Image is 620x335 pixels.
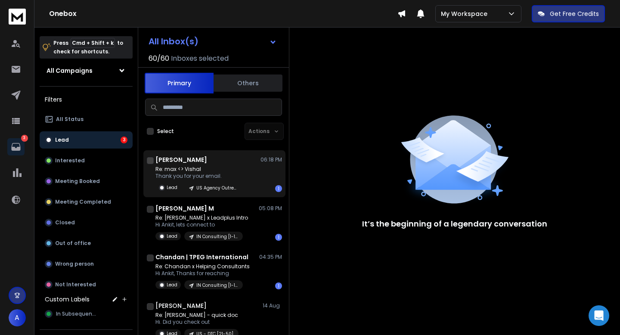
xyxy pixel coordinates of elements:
[40,131,133,149] button: Lead3
[259,205,282,212] p: 05:08 PM
[21,135,28,142] p: 3
[155,173,243,180] p: Thank you for your email.
[260,156,282,163] p: 06:18 PM
[40,152,133,169] button: Interested
[441,9,491,18] p: My Workspace
[155,155,207,164] h1: [PERSON_NAME]
[55,219,75,226] p: Closed
[155,263,250,270] p: Re: Chandan x Helping Consultants
[56,116,84,123] p: All Status
[149,37,198,46] h1: All Inbox(s)
[155,204,214,213] h1: [PERSON_NAME] M
[171,53,229,64] h3: Inboxes selected
[55,178,100,185] p: Meeting Booked
[40,193,133,211] button: Meeting Completed
[55,157,85,164] p: Interested
[40,276,133,293] button: Not Interested
[9,9,26,25] img: logo
[40,255,133,273] button: Wrong person
[155,312,239,319] p: Re: [PERSON_NAME] - quick doc
[71,38,115,48] span: Cmd + Shift + k
[157,128,174,135] label: Select
[550,9,599,18] p: Get Free Credits
[40,305,133,323] button: In Subsequence
[167,184,177,191] p: Lead
[275,185,282,192] div: 1
[40,93,133,105] h3: Filters
[214,74,282,93] button: Others
[275,234,282,241] div: 1
[155,214,248,221] p: Re: [PERSON_NAME] x Leadplus Intro
[45,295,90,304] h3: Custom Labels
[196,233,238,240] p: IN Consulting [1-1000] VP-Head
[196,282,238,288] p: IN Consulting [1-1000] VP-Head
[155,319,239,326] p: Hi. Did you check out
[55,136,69,143] p: Lead
[362,218,547,230] p: It’s the beginning of a legendary conversation
[53,39,123,56] p: Press to check for shortcuts.
[196,185,238,191] p: US Agency Outreach
[7,138,25,155] a: 3
[155,166,243,173] p: Re: max <> Vishal
[55,281,96,288] p: Not Interested
[40,235,133,252] button: Out of office
[167,233,177,239] p: Lead
[49,9,397,19] h1: Onebox
[275,282,282,289] div: 1
[40,214,133,231] button: Closed
[149,53,169,64] span: 60 / 60
[40,173,133,190] button: Meeting Booked
[55,240,91,247] p: Out of office
[121,136,127,143] div: 3
[46,66,93,75] h1: All Campaigns
[56,310,98,317] span: In Subsequence
[142,33,284,50] button: All Inbox(s)
[167,282,177,288] p: Lead
[263,302,282,309] p: 14 Aug
[155,301,207,310] h1: [PERSON_NAME]
[55,261,94,267] p: Wrong person
[259,254,282,261] p: 04:35 PM
[155,221,248,228] p: Hi Ankit, lets connect to
[9,309,26,326] button: A
[532,5,605,22] button: Get Free Credits
[589,305,609,326] div: Open Intercom Messenger
[40,111,133,128] button: All Status
[155,270,250,277] p: Hi Ankit, Thanks for reaching
[155,253,248,261] h1: Chandan | TPEG International
[145,73,214,93] button: Primary
[40,62,133,79] button: All Campaigns
[55,199,111,205] p: Meeting Completed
